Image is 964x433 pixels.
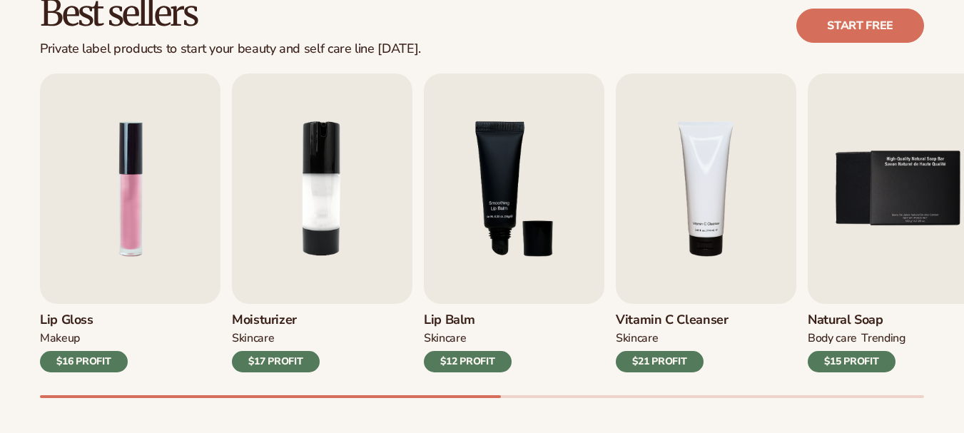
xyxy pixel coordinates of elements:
[616,312,729,328] h3: Vitamin C Cleanser
[232,331,274,346] div: SKINCARE
[616,331,658,346] div: Skincare
[424,331,466,346] div: SKINCARE
[808,312,905,328] h3: Natural Soap
[232,73,412,372] a: 2 / 9
[424,351,512,372] div: $12 PROFIT
[808,351,895,372] div: $15 PROFIT
[616,73,796,372] a: 4 / 9
[808,331,857,346] div: BODY Care
[40,73,220,372] a: 1 / 9
[861,331,905,346] div: TRENDING
[40,312,128,328] h3: Lip Gloss
[40,351,128,372] div: $16 PROFIT
[40,331,80,346] div: MAKEUP
[40,41,421,57] div: Private label products to start your beauty and self care line [DATE].
[424,312,512,328] h3: Lip Balm
[796,9,924,43] a: Start free
[232,312,320,328] h3: Moisturizer
[424,73,604,372] a: 3 / 9
[616,351,704,372] div: $21 PROFIT
[232,351,320,372] div: $17 PROFIT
